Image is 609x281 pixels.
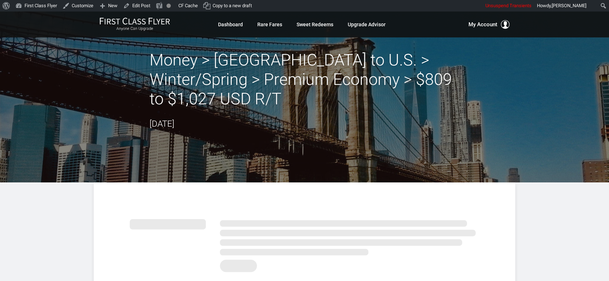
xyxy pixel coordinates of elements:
[485,3,532,8] span: Unsuspend Transients
[130,211,479,276] img: summary.svg
[552,3,586,8] span: [PERSON_NAME]
[99,26,170,31] small: Anyone Can Upgrade
[150,119,174,129] time: [DATE]
[348,18,386,31] a: Upgrade Advisor
[468,20,510,29] button: My Account
[468,20,497,29] span: My Account
[150,50,459,109] h2: Money > [GEOGRAPHIC_DATA] to U.S. > Winter/Spring > Premium Economy > $809 to $1,027 USD R/T
[99,17,170,25] img: First Class Flyer
[218,18,243,31] a: Dashboard
[257,18,282,31] a: Rare Fares
[297,18,333,31] a: Sweet Redeems
[99,17,170,32] a: First Class FlyerAnyone Can Upgrade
